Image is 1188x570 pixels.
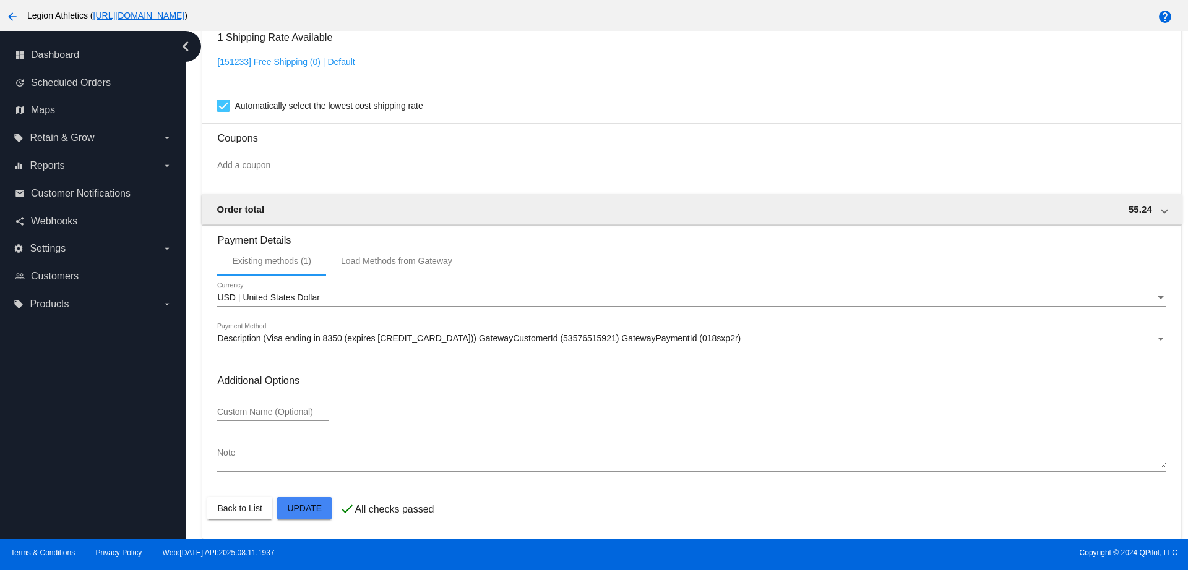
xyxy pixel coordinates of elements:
i: arrow_drop_down [162,133,172,143]
a: map Maps [15,100,172,120]
i: settings [14,244,24,253]
a: [URL][DOMAIN_NAME] [93,11,185,20]
span: Automatically select the lowest cost shipping rate [235,98,423,113]
span: Customers [31,271,79,282]
mat-icon: arrow_back [5,9,20,24]
span: Settings [30,243,66,254]
h3: 1 Shipping Rate Available [217,24,332,51]
span: USD | United States Dollar [217,292,319,302]
i: people_outline [15,271,25,281]
a: Terms & Conditions [11,548,75,557]
mat-select: Payment Method [217,334,1166,344]
p: All checks passed [355,504,434,515]
a: Web:[DATE] API:2025.08.11.1937 [163,548,275,557]
span: Maps [31,104,55,116]
i: local_offer [14,299,24,309]
h3: Payment Details [217,225,1166,246]
mat-expansion-panel-header: Order total 55.24 [202,194,1181,224]
i: arrow_drop_down [162,161,172,171]
i: equalizer [14,161,24,171]
a: share Webhooks [15,211,172,231]
span: 55.24 [1129,204,1152,215]
h3: Additional Options [217,375,1166,386]
i: arrow_drop_down [162,299,172,309]
span: Copyright © 2024 QPilot, LLC [605,548,1177,557]
a: Privacy Policy [96,548,142,557]
i: share [15,216,25,226]
span: Retain & Grow [30,132,94,143]
div: Load Methods from Gateway [341,256,452,266]
a: people_outline Customers [15,266,172,286]
a: email Customer Notifications [15,184,172,203]
mat-icon: check [340,501,355,516]
i: chevron_left [176,36,196,56]
i: dashboard [15,50,25,60]
div: Existing methods (1) [232,256,311,266]
button: Back to List [207,497,272,519]
span: Legion Athletics ( ) [27,11,187,20]
input: Add a coupon [217,161,1166,171]
span: Reports [30,160,64,171]
a: dashboard Dashboard [15,45,172,65]
a: update Scheduled Orders [15,73,172,93]
span: Order total [217,204,264,215]
i: local_offer [14,133,24,143]
span: Scheduled Orders [31,77,111,88]
span: Back to List [217,503,262,513]
i: arrow_drop_down [162,244,172,253]
i: map [15,105,25,115]
span: Webhooks [31,216,77,227]
span: Description (Visa ending in 8350 (expires [CREDIT_CARD_DATA])) GatewayCustomerId (53576515921) Ga... [217,333,741,343]
span: Dashboard [31,49,79,61]
i: email [15,189,25,198]
span: Update [287,503,322,513]
span: Products [30,299,69,310]
a: [151233] Free Shipping (0) | Default [217,57,355,67]
i: update [15,78,25,88]
mat-icon: help [1158,9,1173,24]
h3: Coupons [217,123,1166,144]
input: Custom Name (Optional) [217,407,329,417]
button: Update [277,497,332,519]
mat-select: Currency [217,293,1166,303]
span: Customer Notifications [31,188,131,199]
